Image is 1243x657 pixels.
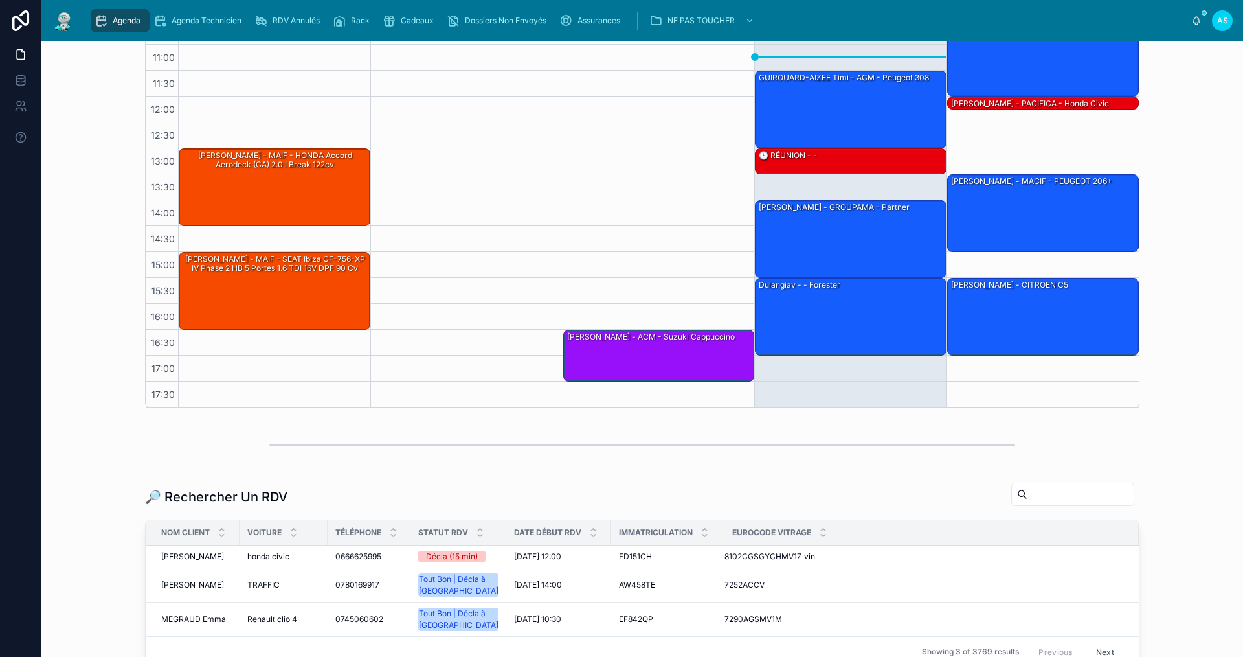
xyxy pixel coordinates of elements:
span: [PERSON_NAME] [161,551,224,562]
span: NE PAS TOUCHER [667,16,735,26]
span: 7290AGSMV1M [724,614,782,625]
div: [PERSON_NAME] - GROUPAMA - Partner [756,201,946,277]
span: [DATE] 10:30 [514,614,561,625]
div: GUIROUARD-AIZEE Timi - ACM - Peugeot 308 [756,71,946,148]
span: 11:30 [150,78,178,89]
span: 16:00 [148,311,178,322]
div: [PERSON_NAME] - MAIF - SEAT Ibiza CF-756-XP IV Phase 2 HB 5 Portes 1.6 TDI 16V DPF 90 cv [181,253,369,275]
div: [PERSON_NAME] - MAIF - HONDA Accord Aerodeck (CA) 2.0 i Break 122cv [179,149,370,225]
span: 13:30 [148,181,178,192]
a: Agenda [91,9,150,32]
span: RDV Annulés [273,16,320,26]
span: Eurocode Vitrage [732,527,811,538]
div: [PERSON_NAME] - ACM - suzuki cappuccino [566,331,736,343]
span: 11:00 [150,52,178,63]
div: [PERSON_NAME] - MAIF - HONDA Accord Aerodeck (CA) 2.0 i Break 122cv [181,150,369,171]
a: Dossiers Non Envoyés [443,9,555,32]
img: App logo [52,10,75,31]
span: Showing 3 of 3769 results [922,647,1019,657]
div: Tout Bon | Décla à [GEOGRAPHIC_DATA] [419,573,498,597]
div: Dulangiav - - Forester [756,279,946,355]
span: 17:00 [148,363,178,374]
span: Voiture [247,527,282,538]
a: Décla (15 min) [418,551,498,562]
span: 17:30 [148,389,178,400]
span: Dossiers Non Envoyés [465,16,546,26]
a: Cadeaux [379,9,443,32]
a: 7252ACCV [724,580,1123,590]
div: [PERSON_NAME] - CITROEN C5 [950,279,1069,291]
span: Agenda Technicien [172,16,241,26]
span: 14:30 [148,233,178,244]
a: 7290AGSMV1M [724,614,1123,625]
div: 🕒 RÉUNION - - [756,149,946,174]
span: [DATE] 12:00 [514,551,561,562]
a: [PERSON_NAME] [161,580,232,590]
div: [PERSON_NAME] - MACIF - PEUGEOT 206+ [950,176,1114,187]
div: Décla (15 min) [426,551,478,562]
span: EF842QP [619,614,653,625]
span: 14:00 [148,207,178,218]
a: NE PAS TOUCHER [645,9,761,32]
span: Statut RDV [418,527,468,538]
a: Tout Bon | Décla à [GEOGRAPHIC_DATA] [418,573,498,597]
a: AW458TE [619,580,717,590]
div: Dulangiav - - Forester [757,279,842,291]
div: 10:30 – 12:00: MEGRAUD Emma - MAAF - Renault clio 4 [948,19,1138,96]
a: [DATE] 14:00 [514,580,603,590]
span: Renault clio 4 [247,614,297,625]
span: 12:00 [148,104,178,115]
div: [PERSON_NAME] - MAIF - SEAT Ibiza CF-756-XP IV Phase 2 HB 5 Portes 1.6 TDI 16V DPF 90 cv [179,253,370,329]
a: Rack [329,9,379,32]
span: Téléphone [335,527,381,538]
span: 16:30 [148,337,178,348]
span: 0780169917 [335,580,379,590]
a: [DATE] 12:00 [514,551,603,562]
span: 0666625995 [335,551,381,562]
span: 8102CGSGYCHMV1Z vin [724,551,815,562]
span: Agenda [113,16,140,26]
a: 8102CGSGYCHMV1Z vin [724,551,1123,562]
span: 13:00 [148,156,178,167]
span: TRAFFIC [247,580,280,590]
div: Tout Bon | Décla à [GEOGRAPHIC_DATA] [419,608,498,631]
span: [PERSON_NAME] [161,580,224,590]
div: [PERSON_NAME] - CITROEN C5 [948,279,1138,355]
span: honda civic [247,551,289,562]
h1: 🔎 Rechercher Un RDV [145,488,287,506]
div: 🕒 RÉUNION - - [757,150,818,161]
a: Agenda Technicien [150,9,251,32]
a: honda civic [247,551,320,562]
div: [PERSON_NAME] - MACIF - PEUGEOT 206+ [948,175,1138,251]
span: Cadeaux [401,16,434,26]
a: EF842QP [619,614,717,625]
span: 15:00 [148,259,178,270]
span: Assurances [577,16,620,26]
span: AW458TE [619,580,655,590]
span: Rack [351,16,370,26]
div: [PERSON_NAME] - ACM - suzuki cappuccino [564,330,754,381]
span: 15:30 [148,285,178,296]
a: [DATE] 10:30 [514,614,603,625]
a: 0780169917 [335,580,403,590]
div: [PERSON_NAME] - PACIFICA - honda civic [948,97,1138,110]
a: FD151CH [619,551,717,562]
a: Tout Bon | Décla à [GEOGRAPHIC_DATA] [418,608,498,631]
a: RDV Annulés [251,9,329,32]
span: Date Début RDV [514,527,581,538]
span: 12:30 [148,130,178,141]
div: scrollable content [85,6,1191,35]
span: [DATE] 14:00 [514,580,562,590]
div: [PERSON_NAME] - GROUPAMA - Partner [757,202,911,213]
span: FD151CH [619,551,652,562]
span: Nom Client [161,527,210,538]
a: Assurances [555,9,629,32]
div: GUIROUARD-AIZEE Timi - ACM - Peugeot 308 [757,72,930,84]
a: MEGRAUD Emma [161,614,232,625]
span: Immatriculation [619,527,693,538]
a: 0745060602 [335,614,403,625]
a: 0666625995 [335,551,403,562]
span: AS [1217,16,1228,26]
span: 7252ACCV [724,580,765,590]
a: Renault clio 4 [247,614,320,625]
